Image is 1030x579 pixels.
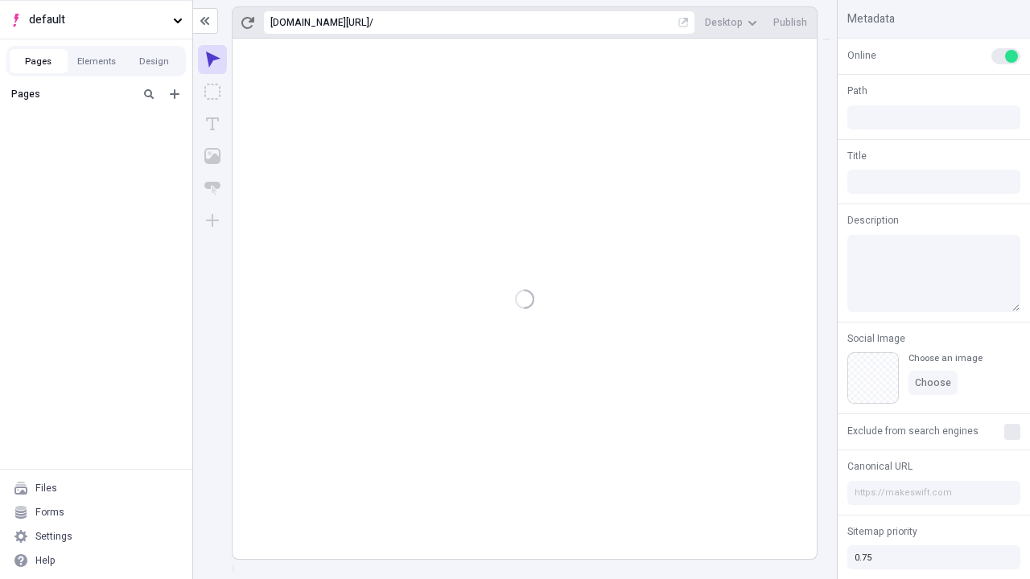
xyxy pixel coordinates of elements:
[847,84,867,98] span: Path
[847,331,905,346] span: Social Image
[705,16,743,29] span: Desktop
[847,48,876,63] span: Online
[767,10,814,35] button: Publish
[29,11,167,29] span: default
[165,84,184,104] button: Add new
[198,142,227,170] button: Image
[773,16,807,29] span: Publish
[35,482,57,495] div: Files
[698,10,764,35] button: Desktop
[847,481,1020,505] input: https://makeswift.com
[126,49,183,73] button: Design
[369,16,373,29] div: /
[10,49,68,73] button: Pages
[908,352,983,364] div: Choose an image
[847,459,913,474] span: Canonical URL
[847,524,917,539] span: Sitemap priority
[68,49,126,73] button: Elements
[198,109,227,138] button: Text
[11,88,133,101] div: Pages
[35,554,56,567] div: Help
[847,149,867,163] span: Title
[847,213,899,228] span: Description
[847,424,978,438] span: Exclude from search engines
[35,530,72,543] div: Settings
[35,506,64,519] div: Forms
[908,371,958,395] button: Choose
[198,77,227,106] button: Box
[915,376,951,389] span: Choose
[270,16,369,29] div: [URL][DOMAIN_NAME]
[198,174,227,203] button: Button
